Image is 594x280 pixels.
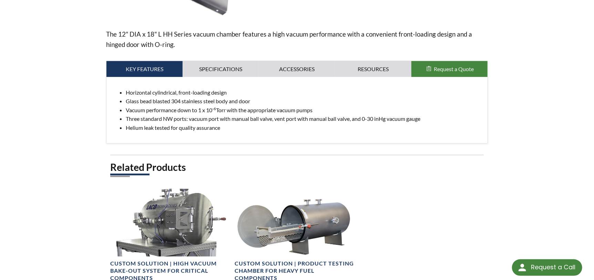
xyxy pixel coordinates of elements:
a: Specifications [183,61,259,77]
p: The 12" DIA x 18" L HH Series vacuum chamber features a high vacuum performance with a convenient... [106,29,488,50]
li: Glass bead blasted 304 stainless steel body and door [126,97,482,106]
img: round button [517,262,528,273]
a: Accessories [259,61,335,77]
li: Vacuum performance down to 1 x 10 Torr with the appropriate vacuum pumps [126,106,482,115]
li: Helium leak tested for quality assurance [126,123,482,132]
li: Horizontal cylindrical, front-loading design [126,88,482,97]
div: Request a Call [531,259,575,275]
span: Request a Quote [434,66,474,72]
sup: -6 [212,106,216,111]
a: Key Features [106,61,183,77]
h2: Related Products [110,161,484,174]
li: Three standard NW ports: vacuum port with manual ball valve, vent port with manual ball valve, an... [126,114,482,123]
button: Request a Quote [411,61,488,77]
a: Resources [335,61,411,77]
div: Request a Call [512,259,582,276]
